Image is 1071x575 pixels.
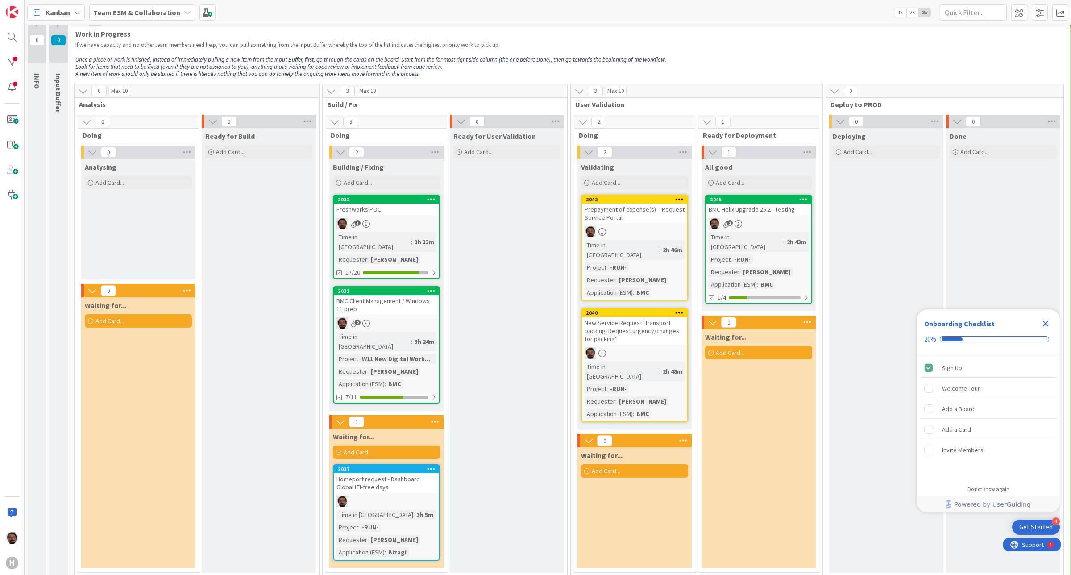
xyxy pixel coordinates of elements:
span: : [659,245,660,255]
div: Add a Card is incomplete. [921,420,1056,439]
span: Input Buffer [54,73,63,112]
div: Requester [336,535,367,545]
div: 2h 48m [660,367,685,376]
div: Welcome Tour [942,383,980,394]
div: Requester [336,254,367,264]
span: Add Card... [592,467,620,475]
div: Prepayment of expense(s) – Request Service Portal [582,204,687,223]
span: Support [19,1,41,12]
span: 0 [91,86,107,96]
span: 17/20 [345,268,360,277]
img: AC [336,496,348,507]
div: 2h 46m [660,245,685,255]
div: 3h 5m [415,510,436,520]
div: 2040 [582,309,687,317]
span: Doing [331,131,436,140]
b: Team ESM & Collaboration [93,8,180,17]
div: 2042 [582,196,687,204]
div: 2032 [334,196,439,204]
div: 2031 [338,288,439,294]
div: W11 New Digital Work... [360,354,432,364]
a: 2031BMC Client Management / Windows 11 prepACTime in [GEOGRAPHIC_DATA]:3h 24mProject:W11 New Digi... [333,286,440,404]
span: 0 [721,317,736,328]
span: : [633,409,634,419]
span: : [739,267,741,277]
div: Checklist Container [917,309,1060,512]
span: 7/11 [345,392,357,402]
span: Ready for Build [205,132,255,141]
div: 2040New Service Request 'Transport packing: Request urgency/changes for packing' [582,309,687,345]
span: Deploy to PROD [830,100,1052,109]
div: BMC Helix Upgrade 25.2 - Testing [706,204,811,215]
span: 0 [101,285,116,296]
div: Project [336,522,358,532]
div: Bizagi [386,547,409,557]
span: User Validation [575,100,811,109]
div: H [6,557,18,569]
div: Welcome Tour is incomplete. [921,379,1056,398]
span: 0 [29,35,45,46]
div: 3h 33m [412,237,436,247]
span: : [358,354,360,364]
span: : [411,337,412,346]
span: Add Card... [344,179,372,187]
span: 0 [95,117,110,127]
div: [PERSON_NAME] [369,367,420,376]
span: Build / Fix [327,100,556,109]
span: 1 [727,220,733,226]
span: : [615,275,617,285]
div: BMC [634,287,651,297]
div: BMC [634,409,651,419]
div: Homeport request - Dashboard Global LTI-free days [334,473,439,493]
img: AC [6,532,18,544]
div: Requester [336,367,367,376]
div: Add a Board is incomplete. [921,399,1056,419]
div: Footer [917,496,1060,512]
img: AC [709,218,720,229]
div: 2045 [706,196,811,204]
div: AC [334,218,439,229]
span: Add Card... [95,317,124,325]
div: BMC [758,279,775,289]
div: New Service Request 'Transport packing: Request urgency/changes for packing' [582,317,687,345]
div: Add a Board [942,404,975,414]
span: Waiting for... [581,451,623,460]
div: Max 10 [607,89,624,93]
a: 2045BMC Helix Upgrade 25.2 - TestingACTime in [GEOGRAPHIC_DATA]:2h 43mProject:-RUN-Requester:[PER... [705,195,812,304]
div: [PERSON_NAME] [369,254,420,264]
span: Analysis [79,100,308,109]
span: Add Card... [592,179,620,187]
span: 3 [355,220,361,226]
div: 2045BMC Helix Upgrade 25.2 - Testing [706,196,811,215]
span: : [358,522,360,532]
span: 1 [349,417,364,427]
div: Project [709,254,731,264]
a: Powered by UserGuiding [922,496,1055,512]
span: Validating [581,162,614,171]
a: 2040New Service Request 'Transport packing: Request urgency/changes for packing'ACTime in [GEOGRA... [581,308,688,422]
div: AC [582,347,687,359]
em: Look for items that need to be fixed (even if they are not assigned to you), anything that’s wait... [75,63,443,71]
div: 2037 [338,466,439,472]
span: : [731,254,732,264]
div: Application (ESM) [585,409,633,419]
div: [PERSON_NAME] [741,267,793,277]
div: 3h 24m [412,337,436,346]
div: 2032Freshworks POC [334,196,439,215]
div: Max 10 [111,89,128,93]
span: 3x [918,8,930,17]
div: [PERSON_NAME] [369,535,420,545]
img: AC [336,218,348,229]
span: : [659,367,660,376]
span: Analysing [85,162,116,171]
span: : [757,279,758,289]
span: : [615,396,617,406]
div: Requester [585,396,615,406]
span: Done [950,132,967,141]
a: 2037Homeport request - Dashboard Global LTI-free daysACTime in [GEOGRAPHIC_DATA]:3h 5mProject:-RU... [333,464,440,561]
span: : [367,367,369,376]
img: Visit kanbanzone.com [6,6,18,18]
div: -RUN- [732,254,753,264]
div: [PERSON_NAME] [617,396,668,406]
span: 2 [591,117,606,127]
